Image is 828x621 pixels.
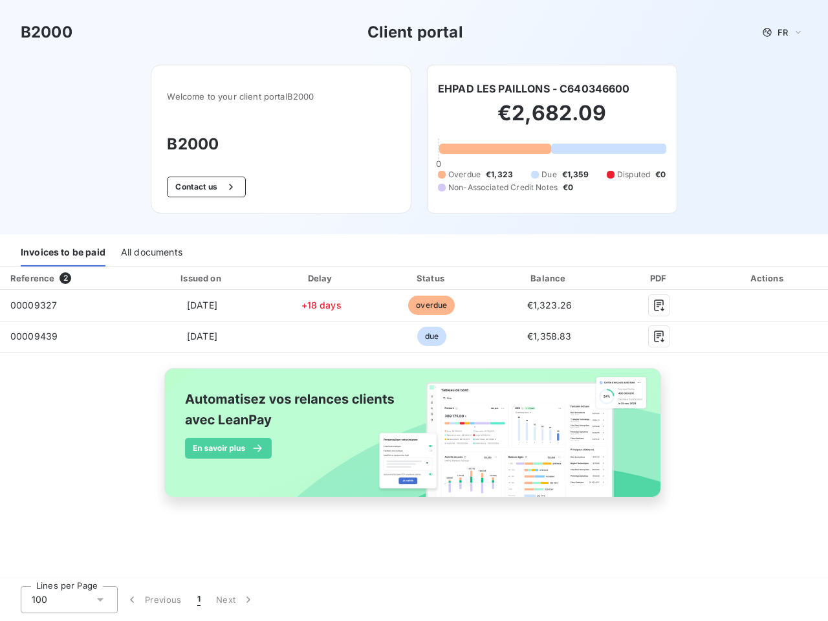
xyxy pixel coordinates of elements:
div: Status [378,272,485,285]
h3: B2000 [167,133,395,156]
span: overdue [408,296,455,315]
span: €1,359 [562,169,589,180]
span: 2 [60,272,71,284]
div: Invoices to be paid [21,239,105,267]
button: 1 [190,586,208,613]
span: Non-Associated Credit Notes [448,182,558,193]
span: [DATE] [187,300,217,310]
span: €0 [655,169,666,180]
span: Welcome to your client portal B2000 [167,91,395,102]
span: due [417,327,446,346]
div: PDF [613,272,705,285]
h3: Client portal [367,21,463,44]
h3: B2000 [21,21,72,44]
span: 00009439 [10,331,58,342]
h2: €2,682.09 [438,100,666,139]
span: €1,358.83 [527,331,571,342]
span: Overdue [448,169,481,180]
button: Next [208,586,263,613]
div: Balance [491,272,609,285]
span: 100 [32,593,47,606]
h6: EHPAD LES PAILLONS - C640346600 [438,81,630,96]
div: Issued on [140,272,265,285]
img: banner [153,360,675,519]
span: €1,323 [486,169,513,180]
button: Contact us [167,177,245,197]
span: €0 [563,182,573,193]
div: All documents [121,239,182,267]
span: 1 [197,593,201,606]
div: Reference [10,273,54,283]
span: +18 days [301,300,342,310]
span: [DATE] [187,331,217,342]
div: Delay [270,272,373,285]
span: FR [778,27,788,38]
div: Actions [710,272,825,285]
span: €1,323.26 [527,300,572,310]
span: Due [541,169,556,180]
span: Disputed [617,169,650,180]
span: 0 [436,158,441,169]
button: Previous [118,586,190,613]
span: 00009327 [10,300,57,310]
